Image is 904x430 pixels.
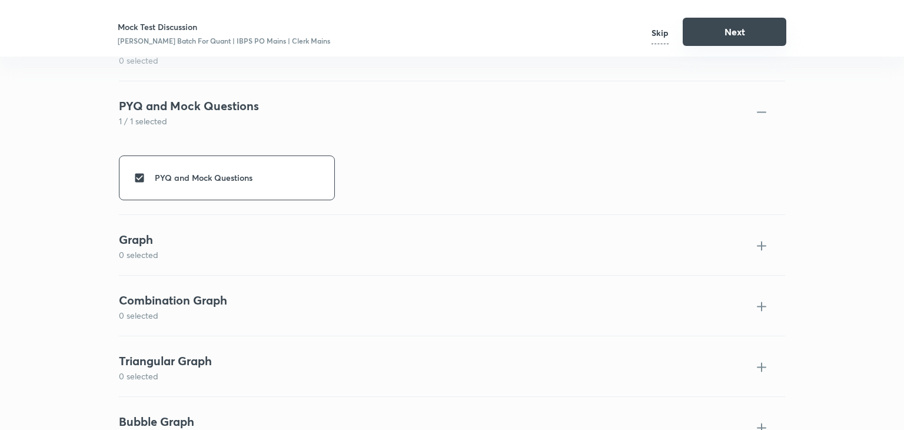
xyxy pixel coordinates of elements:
[118,21,330,33] h6: Mock Test Discussion
[683,18,786,46] button: Next
[119,275,785,336] div: Combination Graph0 selected
[118,35,330,46] h6: [PERSON_NAME] Batch For Quant | IBPS PO Mains | Clerk Mains
[119,249,745,261] p: 0 selected
[119,97,745,115] h4: PYQ and Mock Questions
[119,81,785,141] div: PYQ and Mock Questions1 / 1 selected
[652,22,669,44] p: Skip
[119,336,785,396] div: Triangular Graph0 selected
[119,54,745,67] p: 0 selected
[119,309,745,322] p: 0 selected
[46,9,78,19] span: Support
[155,171,252,184] p: PYQ and Mock Questions
[119,115,745,127] p: 1 / 1 selected
[119,352,745,370] h4: Triangular Graph
[119,231,745,249] h4: Graph
[119,214,785,275] div: Graph0 selected
[119,370,745,382] p: 0 selected
[119,292,745,309] h4: Combination Graph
